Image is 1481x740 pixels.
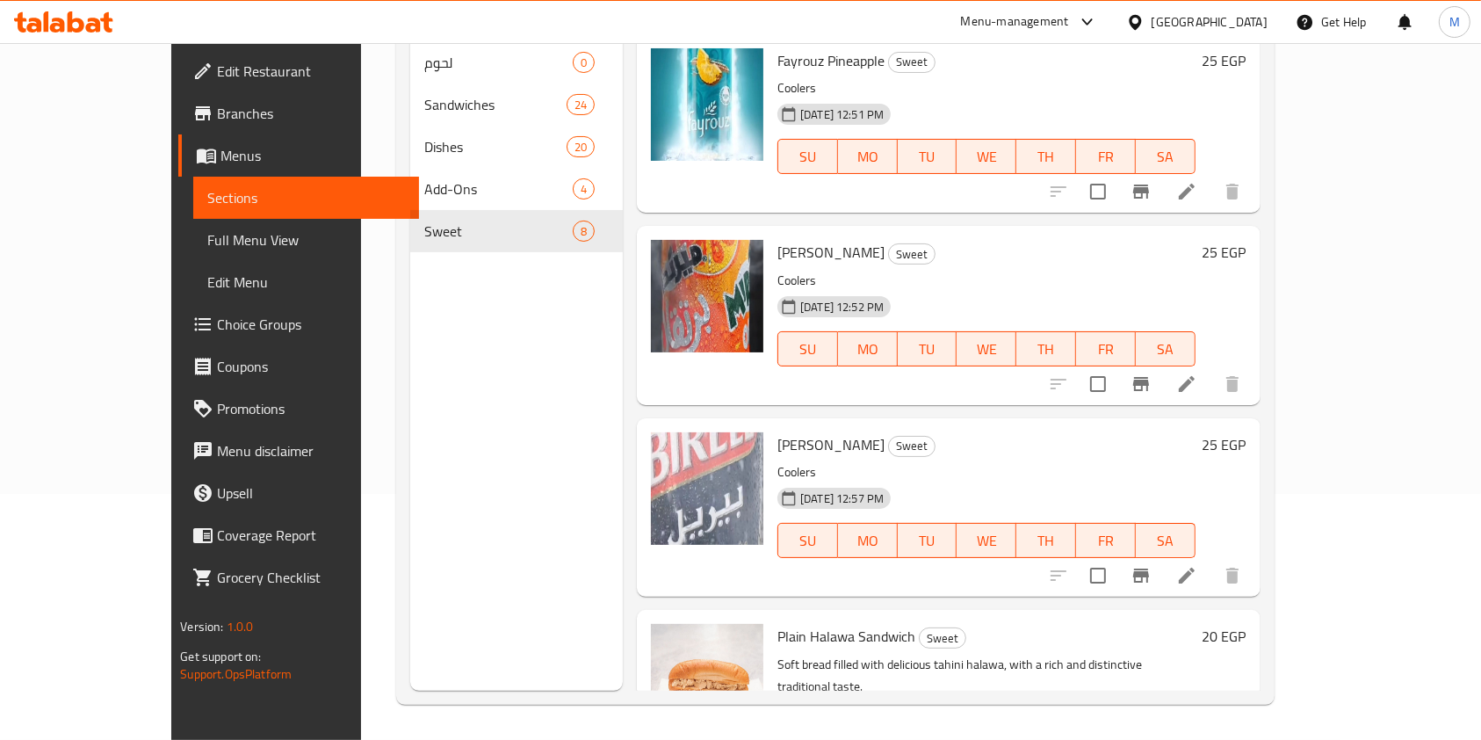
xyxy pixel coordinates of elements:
[424,136,567,157] div: Dishes
[567,136,595,157] div: items
[888,436,936,457] div: Sweet
[410,168,623,210] div: Add-Ons4
[180,663,292,686] a: Support.OpsPlatform
[651,624,763,736] img: Plain Halawa Sandwich
[888,52,936,73] div: Sweet
[1076,331,1136,366] button: FR
[1023,337,1069,362] span: TH
[217,525,405,546] span: Coverage Report
[793,490,891,507] span: [DATE] 12:57 PM
[424,52,573,73] span: لحوم
[920,628,965,649] span: Sweet
[898,523,957,558] button: TU
[1136,331,1196,366] button: SA
[964,337,1009,362] span: WE
[1136,139,1196,174] button: SA
[1211,555,1253,597] button: delete
[961,11,1069,33] div: Menu-management
[178,134,419,177] a: Menus
[217,61,405,82] span: Edit Restaurant
[217,567,405,588] span: Grocery Checklist
[424,221,573,242] span: Sweet
[651,432,763,545] img: Birell Barley
[1143,528,1188,554] span: SA
[1211,363,1253,405] button: delete
[889,436,935,456] span: Sweet
[178,388,419,430] a: Promotions
[785,144,831,170] span: SU
[1143,337,1188,362] span: SA
[1083,144,1129,170] span: FR
[1016,331,1076,366] button: TH
[207,272,405,293] span: Edit Menu
[1211,170,1253,213] button: delete
[777,331,838,366] button: SU
[1203,624,1246,649] h6: 20 EGP
[573,52,595,73] div: items
[193,219,419,261] a: Full Menu View
[919,628,966,649] div: Sweet
[1143,144,1188,170] span: SA
[178,345,419,388] a: Coupons
[777,654,1196,698] p: Soft bread filled with delicious tahini halawa, with a rich and distinctive traditional taste.
[1136,523,1196,558] button: SA
[777,77,1196,99] p: Coolers
[1176,181,1197,202] a: Edit menu item
[573,221,595,242] div: items
[410,83,623,126] div: Sandwiches24
[845,337,891,362] span: MO
[898,139,957,174] button: TU
[193,261,419,303] a: Edit Menu
[777,270,1196,292] p: Coolers
[793,299,891,316] span: [DATE] 12:52 PM
[424,178,573,200] span: Add-Ons
[217,440,405,461] span: Menu disclaimer
[217,482,405,504] span: Upsell
[1449,12,1460,32] span: M
[567,97,594,113] span: 24
[567,139,594,156] span: 20
[838,139,898,174] button: MO
[178,556,419,599] a: Grocery Checklist
[1203,240,1246,265] h6: 25 EGP
[889,52,935,72] span: Sweet
[178,92,419,134] a: Branches
[193,177,419,219] a: Sections
[777,461,1196,483] p: Coolers
[574,181,594,198] span: 4
[1076,139,1136,174] button: FR
[424,94,567,115] span: Sandwiches
[1120,363,1162,405] button: Branch-specific-item
[574,54,594,71] span: 0
[217,103,405,124] span: Branches
[777,139,838,174] button: SU
[651,48,763,161] img: Fayrouz Pineapple
[888,243,936,265] div: Sweet
[1176,565,1197,586] a: Edit menu item
[777,523,838,558] button: SU
[838,523,898,558] button: MO
[838,331,898,366] button: MO
[905,337,950,362] span: TU
[1023,528,1069,554] span: TH
[651,240,763,352] img: Mirinda Orange
[1080,173,1116,210] span: Select to update
[178,514,419,556] a: Coverage Report
[180,615,223,638] span: Version:
[217,356,405,377] span: Coupons
[1076,523,1136,558] button: FR
[964,528,1009,554] span: WE
[964,144,1009,170] span: WE
[178,50,419,92] a: Edit Restaurant
[777,432,885,458] span: [PERSON_NAME]
[845,144,891,170] span: MO
[180,645,261,668] span: Get support on:
[793,106,891,123] span: [DATE] 12:51 PM
[207,187,405,208] span: Sections
[777,239,885,265] span: [PERSON_NAME]
[217,314,405,335] span: Choice Groups
[1120,555,1162,597] button: Branch-specific-item
[1152,12,1268,32] div: [GEOGRAPHIC_DATA]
